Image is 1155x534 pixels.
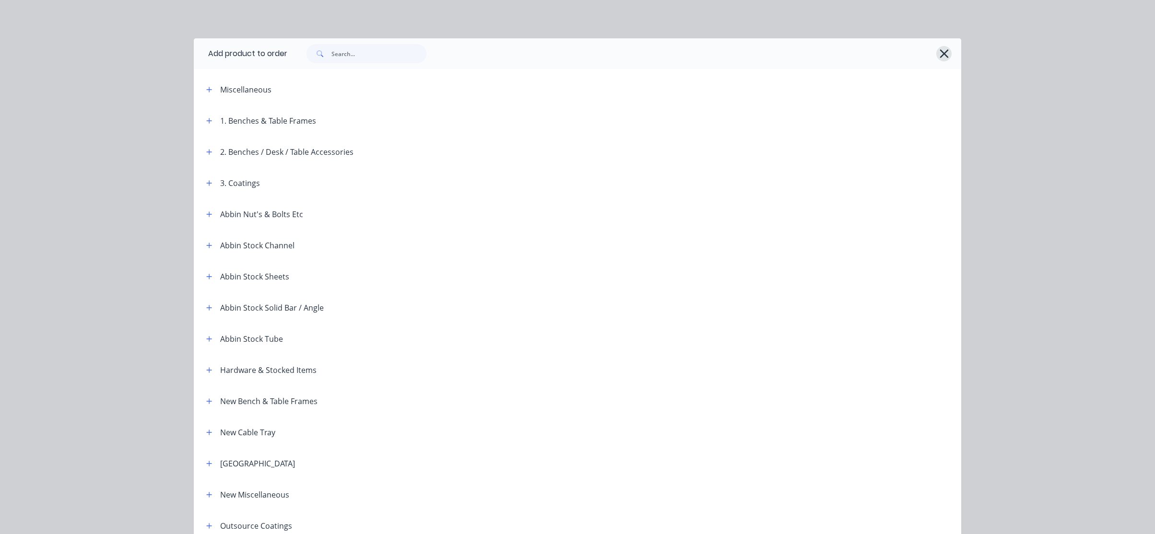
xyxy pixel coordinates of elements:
div: 2. Benches / Desk / Table Accessories [220,146,354,158]
div: Abbin Stock Channel [220,240,295,251]
div: Add product to order [194,38,287,69]
div: New Bench & Table Frames [220,395,318,407]
div: [GEOGRAPHIC_DATA] [220,458,295,469]
div: Hardware & Stocked Items [220,364,317,376]
div: Abbin Stock Tube [220,333,283,345]
div: New Miscellaneous [220,489,289,500]
div: 3. Coatings [220,177,260,189]
input: Search... [331,44,426,63]
div: Abbin Nut's & Bolts Etc [220,209,303,220]
div: Outsource Coatings [220,520,292,532]
div: New Cable Tray [220,427,275,438]
div: Abbin Stock Sheets [220,271,289,282]
div: Miscellaneous [220,84,271,95]
div: Abbin Stock Solid Bar / Angle [220,302,324,313]
div: 1. Benches & Table Frames [220,115,316,127]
